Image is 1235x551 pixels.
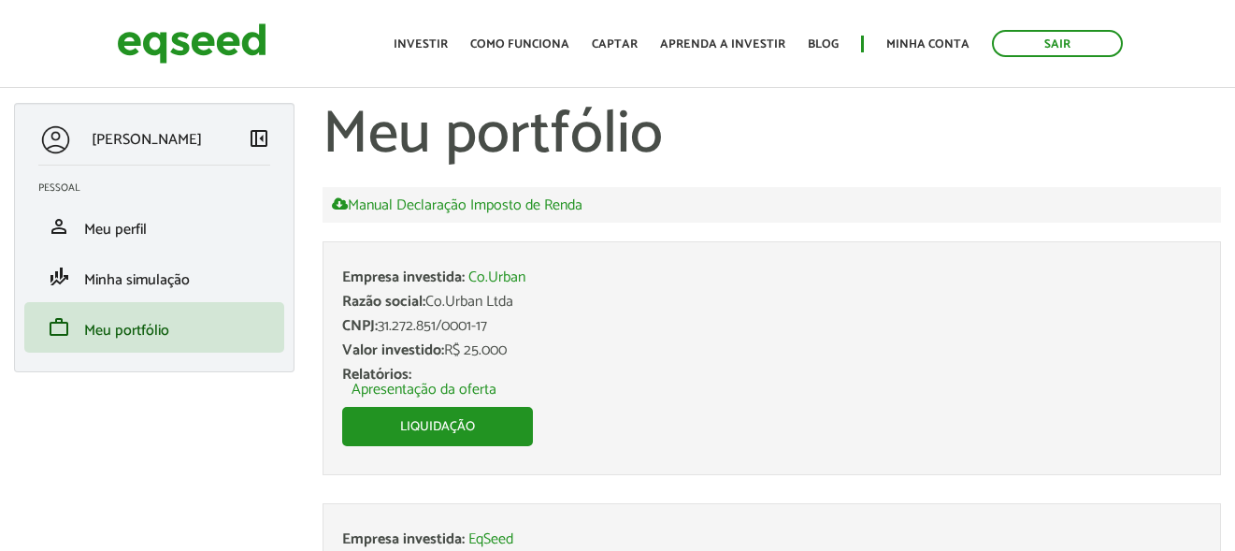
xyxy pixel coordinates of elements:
[342,295,1201,310] div: Co.Urban Ltda
[342,319,1201,334] div: 31.272.851/0001-17
[84,268,190,293] span: Minha simulação
[38,316,270,339] a: workMeu portfólio
[24,252,284,302] li: Minha simulação
[92,131,202,149] p: [PERSON_NAME]
[342,289,425,314] span: Razão social:
[886,38,969,51] a: Minha conta
[332,196,582,213] a: Manual Declaração Imposto de Renda
[342,338,444,363] span: Valor investido:
[342,407,533,446] a: Liquidação
[84,217,147,242] span: Meu perfil
[248,127,270,150] span: left_panel_close
[660,38,785,51] a: Aprenda a investir
[468,532,513,547] a: EqSeed
[84,318,169,343] span: Meu portfólio
[352,383,496,398] a: Apresentação da oferta
[24,302,284,353] li: Meu portfólio
[394,38,448,51] a: Investir
[38,266,270,288] a: finance_modeMinha simulação
[468,270,525,285] a: Co.Urban
[48,266,70,288] span: finance_mode
[992,30,1123,57] a: Sair
[248,127,270,153] a: Colapsar menu
[117,19,266,68] img: EqSeed
[342,313,378,339] span: CNPJ:
[38,182,284,194] h2: Pessoal
[48,316,70,339] span: work
[808,38,839,51] a: Blog
[48,215,70,238] span: person
[470,38,569,51] a: Como funciona
[342,343,1201,358] div: R$ 25.000
[323,103,1221,168] h1: Meu portfólio
[342,265,465,290] span: Empresa investida:
[24,201,284,252] li: Meu perfil
[38,215,270,238] a: personMeu perfil
[592,38,638,51] a: Captar
[342,362,411,387] span: Relatórios:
